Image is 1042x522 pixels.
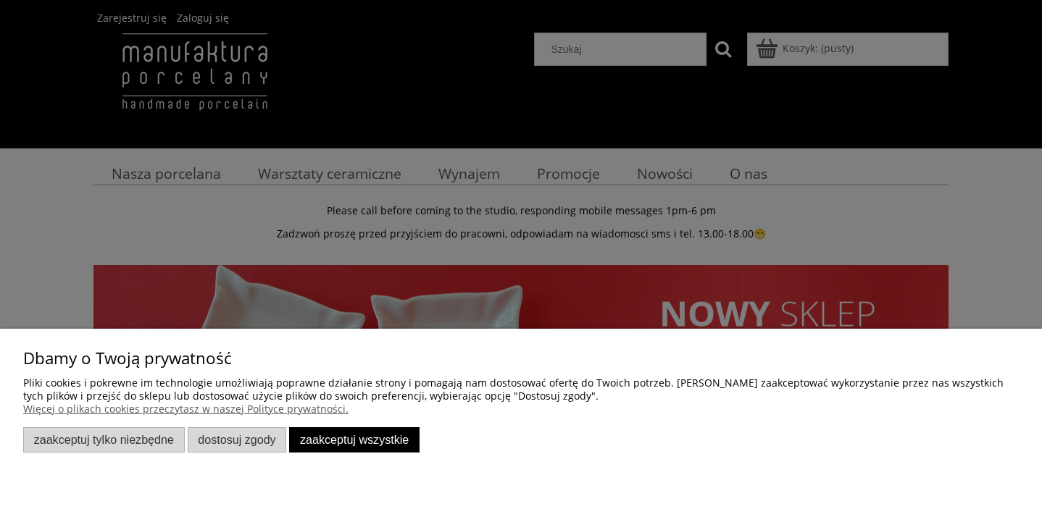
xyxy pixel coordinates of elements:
button: Zaakceptuj tylko niezbędne [23,427,185,452]
button: Dostosuj zgody [188,427,287,452]
p: Pliki cookies i pokrewne im technologie umożliwiają poprawne działanie strony i pomagają nam dost... [23,376,1019,403]
p: Dbamy o Twoją prywatność [23,352,1019,365]
button: Zaakceptuj wszystkie [289,427,420,452]
a: Więcej o plikach cookies przeczytasz w naszej Polityce prywatności. [23,402,349,416]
